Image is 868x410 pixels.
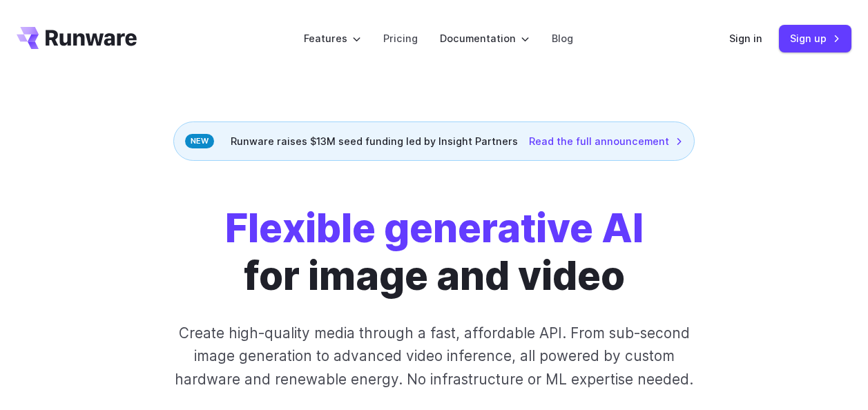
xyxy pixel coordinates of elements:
[225,204,644,252] strong: Flexible generative AI
[17,27,137,49] a: Go to /
[779,25,851,52] a: Sign up
[304,30,361,46] label: Features
[167,322,702,391] p: Create high-quality media through a fast, affordable API. From sub-second image generation to adv...
[529,133,683,149] a: Read the full announcement
[383,30,418,46] a: Pricing
[225,205,644,300] h1: for image and video
[440,30,530,46] label: Documentation
[729,30,762,46] a: Sign in
[173,121,695,161] div: Runware raises $13M seed funding led by Insight Partners
[552,30,573,46] a: Blog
